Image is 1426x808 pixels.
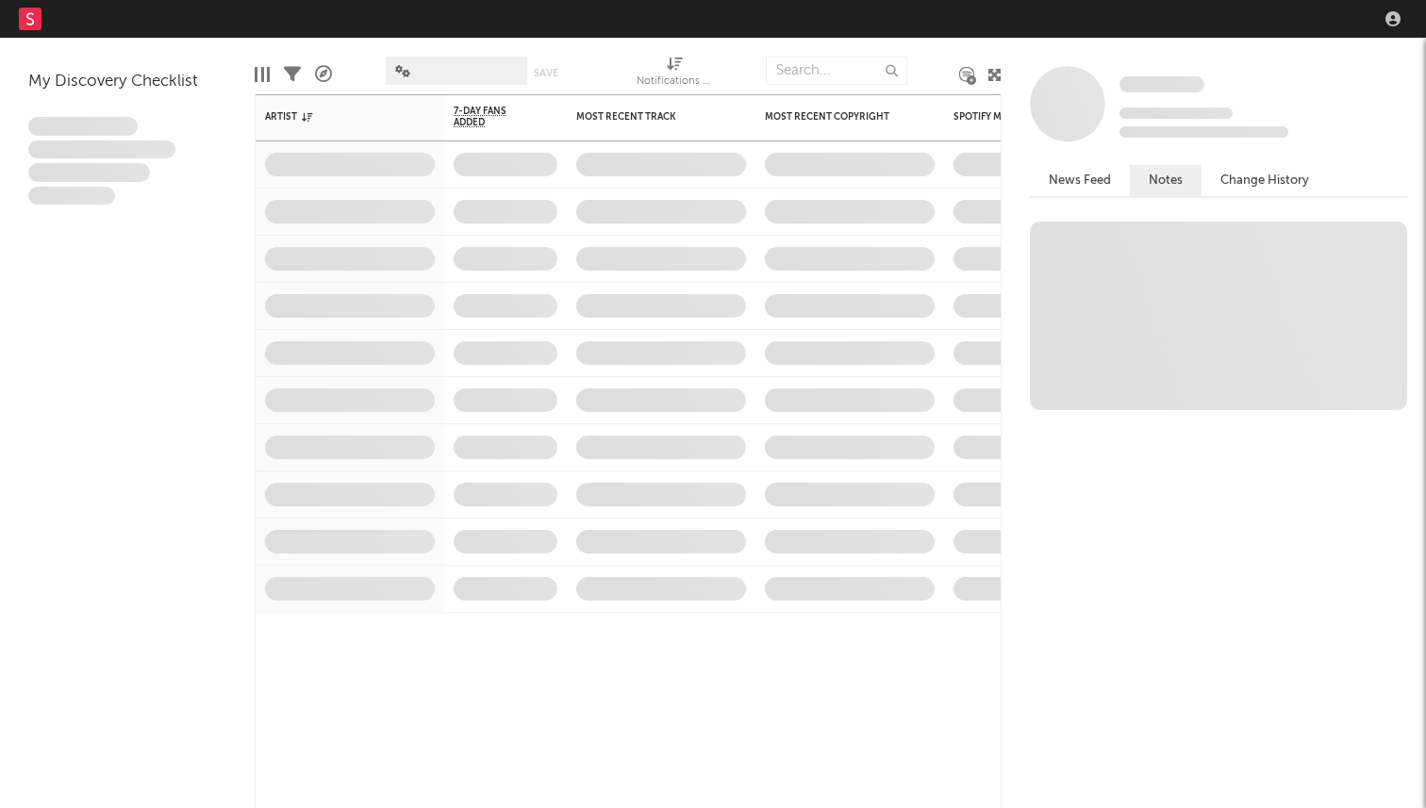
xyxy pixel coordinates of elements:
div: Notifications (Artist) [637,47,712,102]
span: Some Artist [1119,76,1204,92]
div: Most Recent Track [576,111,718,123]
div: A&R Pipeline [315,47,332,102]
div: Filters [284,47,301,102]
span: Aliquam viverra [28,187,115,206]
span: Integer aliquet in purus et [28,140,175,159]
div: My Discovery Checklist [28,71,226,93]
div: Artist [265,111,406,123]
input: Search... [766,57,907,85]
div: Notifications (Artist) [637,71,712,93]
span: Praesent ac interdum [28,163,150,182]
button: Save [534,68,558,78]
span: 7-Day Fans Added [454,106,529,128]
button: Change History [1202,165,1328,196]
span: Tracking Since: [DATE] [1119,107,1233,119]
button: News Feed [1030,165,1130,196]
div: Edit Columns [255,47,270,102]
span: 0 fans last week [1119,126,1288,138]
div: Spotify Monthly Listeners [953,111,1095,123]
span: Lorem ipsum dolor [28,117,138,136]
div: Most Recent Copyright [765,111,906,123]
button: Notes [1130,165,1202,196]
a: Some Artist [1119,75,1204,94]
